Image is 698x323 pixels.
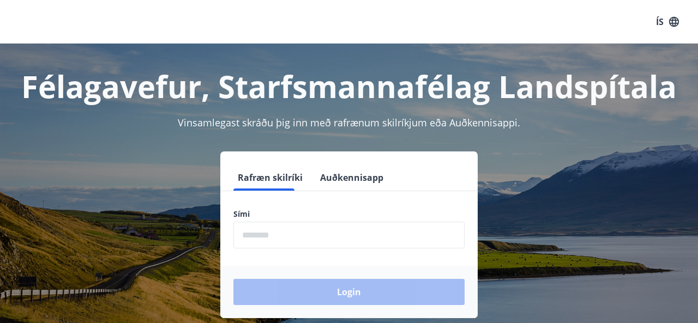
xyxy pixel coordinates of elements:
button: ÍS [650,12,685,32]
label: Sími [233,209,465,220]
button: Auðkennisapp [316,164,388,191]
h1: Félagavefur, Starfsmannafélag Landspítala [13,65,685,107]
span: Vinsamlegast skráðu þig inn með rafrænum skilríkjum eða Auðkennisappi. [178,116,520,129]
button: Rafræn skilríki [233,164,307,191]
